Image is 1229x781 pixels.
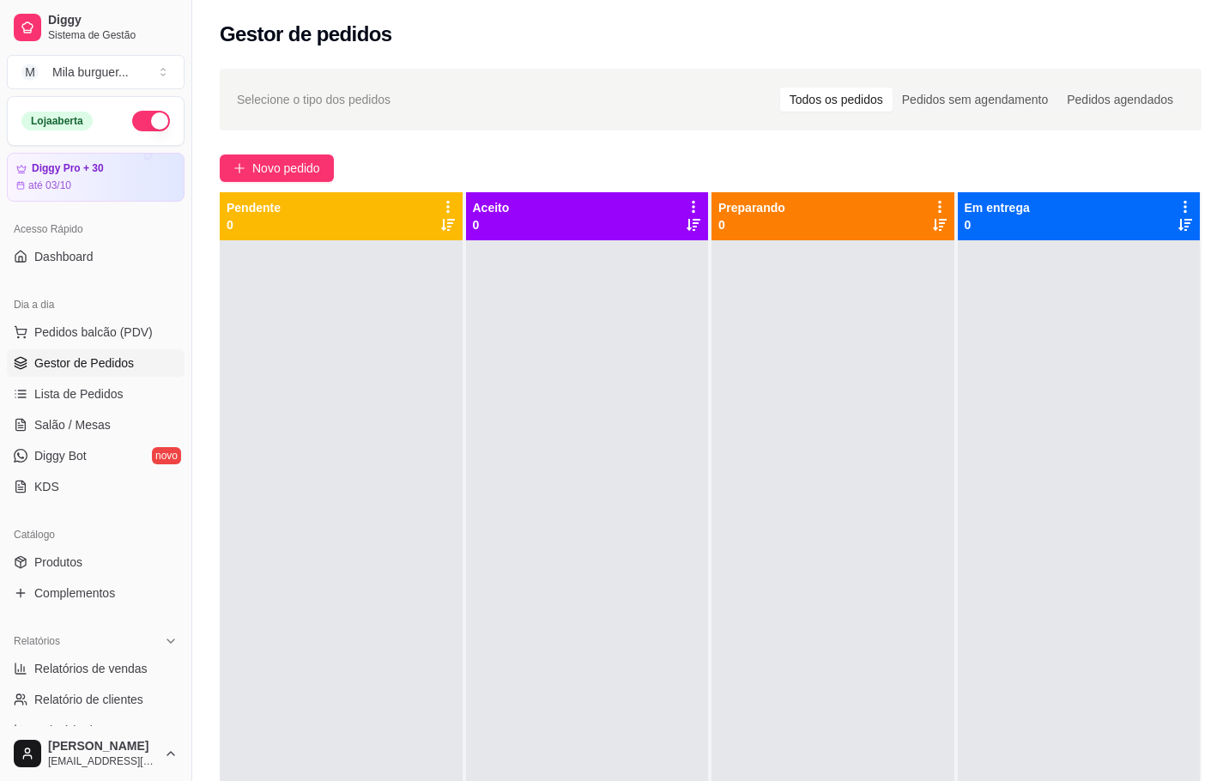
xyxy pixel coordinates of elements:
[1057,88,1183,112] div: Pedidos agendados
[233,162,245,174] span: plus
[7,318,185,346] button: Pedidos balcão (PDV)
[34,324,153,341] span: Pedidos balcão (PDV)
[28,179,71,192] article: até 03/10
[780,88,893,112] div: Todos os pedidos
[34,478,59,495] span: KDS
[7,153,185,202] a: Diggy Pro + 30até 03/10
[220,21,392,48] h2: Gestor de pedidos
[7,733,185,774] button: [PERSON_NAME][EMAIL_ADDRESS][DOMAIN_NAME]
[7,655,185,682] a: Relatórios de vendas
[718,216,785,233] p: 0
[7,291,185,318] div: Dia a dia
[34,416,111,433] span: Salão / Mesas
[718,199,785,216] p: Preparando
[48,739,157,754] span: [PERSON_NAME]
[473,216,510,233] p: 0
[7,380,185,408] a: Lista de Pedidos
[227,216,281,233] p: 0
[473,199,510,216] p: Aceito
[34,722,138,739] span: Relatório de mesas
[965,199,1030,216] p: Em entrega
[34,354,134,372] span: Gestor de Pedidos
[32,162,104,175] article: Diggy Pro + 30
[34,660,148,677] span: Relatórios de vendas
[21,64,39,81] span: M
[48,754,157,768] span: [EMAIL_ADDRESS][DOMAIN_NAME]
[34,385,124,403] span: Lista de Pedidos
[48,28,178,42] span: Sistema de Gestão
[34,691,143,708] span: Relatório de clientes
[7,521,185,548] div: Catálogo
[7,411,185,439] a: Salão / Mesas
[7,473,185,500] a: KDS
[7,548,185,576] a: Produtos
[52,64,129,81] div: Mila burguer ...
[7,243,185,270] a: Dashboard
[34,584,115,602] span: Complementos
[227,199,281,216] p: Pendente
[252,159,320,178] span: Novo pedido
[48,13,178,28] span: Diggy
[965,216,1030,233] p: 0
[893,88,1057,112] div: Pedidos sem agendamento
[34,248,94,265] span: Dashboard
[14,634,60,648] span: Relatórios
[34,554,82,571] span: Produtos
[132,111,170,131] button: Alterar Status
[7,717,185,744] a: Relatório de mesas
[220,154,334,182] button: Novo pedido
[7,686,185,713] a: Relatório de clientes
[21,112,93,130] div: Loja aberta
[34,447,87,464] span: Diggy Bot
[7,579,185,607] a: Complementos
[7,442,185,469] a: Diggy Botnovo
[237,90,390,109] span: Selecione o tipo dos pedidos
[7,349,185,377] a: Gestor de Pedidos
[7,215,185,243] div: Acesso Rápido
[7,7,185,48] a: DiggySistema de Gestão
[7,55,185,89] button: Select a team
